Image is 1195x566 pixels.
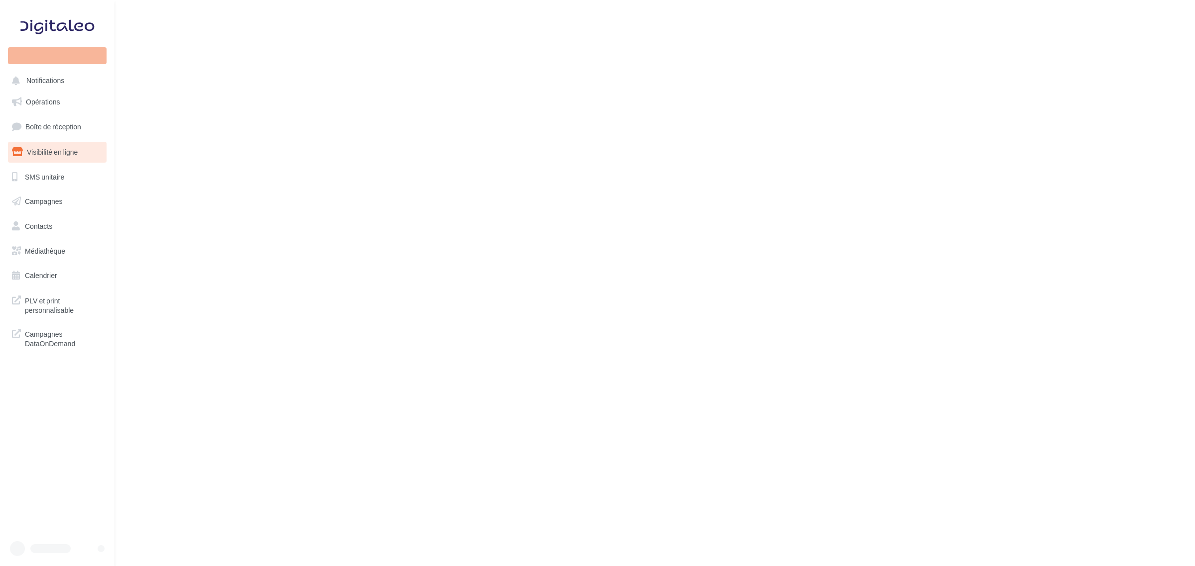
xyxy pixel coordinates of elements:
a: Campagnes DataOnDemand [6,323,109,353]
span: Médiathèque [25,247,65,255]
span: Visibilité en ligne [27,148,78,156]
a: Campagnes [6,191,109,212]
span: Boîte de réception [25,122,81,131]
span: PLV et print personnalisable [25,294,103,315]
div: Nouvelle campagne [8,47,107,64]
span: Contacts [25,222,52,230]
a: Opérations [6,92,109,112]
span: SMS unitaire [25,172,64,181]
span: Calendrier [25,271,57,280]
span: Campagnes [25,197,63,205]
a: Médiathèque [6,241,109,262]
a: Boîte de réception [6,116,109,137]
a: Contacts [6,216,109,237]
a: SMS unitaire [6,167,109,188]
span: Opérations [26,97,60,106]
a: Visibilité en ligne [6,142,109,163]
a: PLV et print personnalisable [6,290,109,319]
a: Calendrier [6,265,109,286]
span: Notifications [26,77,64,85]
span: Campagnes DataOnDemand [25,327,103,349]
